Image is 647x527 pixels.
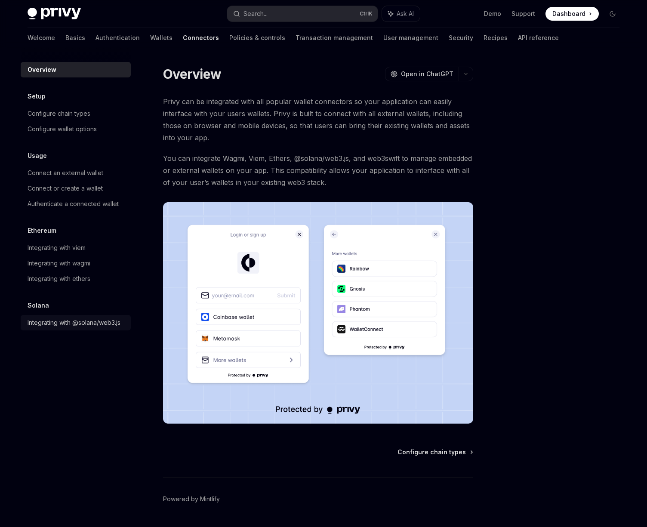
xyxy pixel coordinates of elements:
a: Configure chain types [21,106,131,121]
span: Ask AI [397,9,414,18]
a: Dashboard [545,7,599,21]
button: Ask AI [382,6,420,22]
div: Integrating with viem [28,243,86,253]
a: Transaction management [296,28,373,48]
h5: Solana [28,300,49,311]
div: Connect an external wallet [28,168,103,178]
div: Connect or create a wallet [28,183,103,194]
span: Privy can be integrated with all popular wallet connectors so your application can easily interfa... [163,96,473,144]
button: Search...CtrlK [227,6,378,22]
h5: Ethereum [28,225,56,236]
a: Connect or create a wallet [21,181,131,196]
h5: Usage [28,151,47,161]
a: Security [449,28,473,48]
span: Open in ChatGPT [401,70,453,78]
div: Integrating with wagmi [28,258,90,268]
a: Powered by Mintlify [163,495,220,503]
a: Recipes [484,28,508,48]
button: Open in ChatGPT [385,67,459,81]
a: User management [383,28,438,48]
a: Overview [21,62,131,77]
img: Connectors3 [163,202,473,424]
span: Dashboard [552,9,585,18]
a: Authenticate a connected wallet [21,196,131,212]
a: Connectors [183,28,219,48]
a: Authentication [96,28,140,48]
span: Ctrl K [360,10,373,17]
a: Configure wallet options [21,121,131,137]
div: Authenticate a connected wallet [28,199,119,209]
a: Integrating with viem [21,240,131,256]
div: Overview [28,65,56,75]
button: Toggle dark mode [606,7,619,21]
a: Support [511,9,535,18]
a: Welcome [28,28,55,48]
div: Integrating with ethers [28,274,90,284]
a: Wallets [150,28,173,48]
a: API reference [518,28,559,48]
a: Configure chain types [397,448,472,456]
div: Search... [243,9,268,19]
span: Configure chain types [397,448,466,456]
h5: Setup [28,91,46,102]
a: Basics [65,28,85,48]
a: Integrating with @solana/web3.js [21,315,131,330]
a: Policies & controls [229,28,285,48]
a: Integrating with wagmi [21,256,131,271]
h1: Overview [163,66,221,82]
div: Configure wallet options [28,124,97,134]
a: Demo [484,9,501,18]
div: Integrating with @solana/web3.js [28,317,120,328]
div: Configure chain types [28,108,90,119]
a: Connect an external wallet [21,165,131,181]
a: Integrating with ethers [21,271,131,287]
span: You can integrate Wagmi, Viem, Ethers, @solana/web3.js, and web3swift to manage embedded or exter... [163,152,473,188]
img: dark logo [28,8,81,20]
